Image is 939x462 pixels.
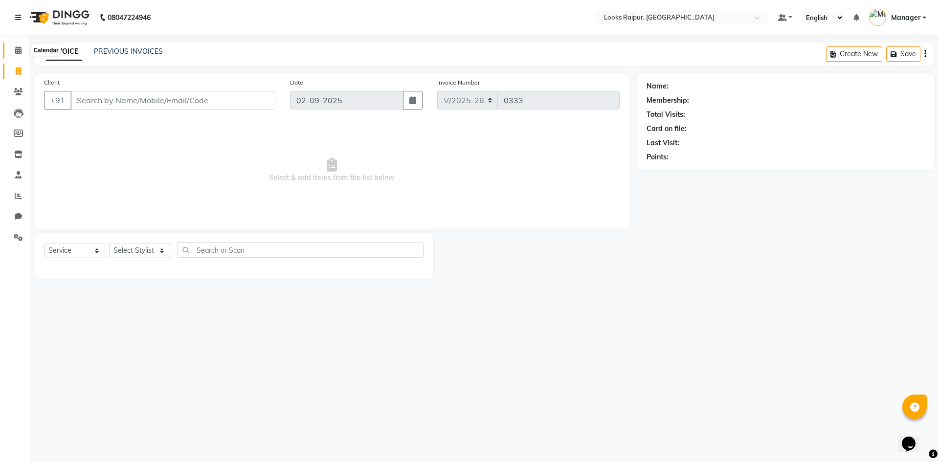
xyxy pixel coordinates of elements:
[647,81,669,91] div: Name:
[44,91,71,110] button: +91
[869,9,886,26] img: Manager
[826,46,882,62] button: Create New
[31,44,61,56] div: Calendar
[94,47,163,56] a: PREVIOUS INVOICES
[290,78,303,87] label: Date
[647,138,679,148] div: Last Visit:
[44,121,620,219] span: Select & add items from the list below
[886,46,920,62] button: Save
[891,13,920,23] span: Manager
[437,78,480,87] label: Invoice Number
[647,152,669,162] div: Points:
[647,95,689,106] div: Membership:
[178,242,424,258] input: Search or Scan
[70,91,275,110] input: Search by Name/Mobile/Email/Code
[108,4,151,31] b: 08047224946
[647,110,685,120] div: Total Visits:
[25,4,92,31] img: logo
[44,78,60,87] label: Client
[898,423,929,452] iframe: chat widget
[647,124,687,134] div: Card on file:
